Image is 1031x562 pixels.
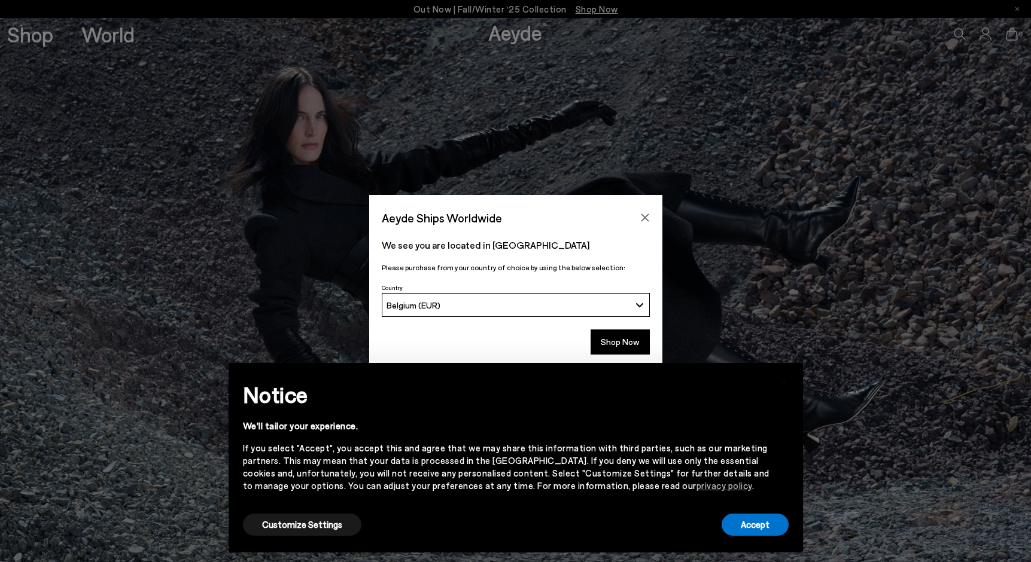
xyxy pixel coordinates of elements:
[243,442,770,492] div: If you select "Accept", you accept this and agree that we may share this information with third p...
[382,284,403,291] span: Country
[382,238,650,252] p: We see you are located in [GEOGRAPHIC_DATA]
[382,262,650,273] p: Please purchase from your country of choice by using the below selection:
[770,366,798,395] button: Close this notice
[722,514,789,536] button: Accept
[780,372,788,389] span: ×
[243,514,361,536] button: Customize Settings
[243,420,770,432] div: We'll tailor your experience.
[636,209,654,227] button: Close
[387,300,440,310] span: Belgium (EUR)
[697,480,752,491] a: privacy policy
[591,329,650,355] button: Shop Now
[382,207,502,228] span: Aeyde Ships Worldwide
[243,379,770,410] h2: Notice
